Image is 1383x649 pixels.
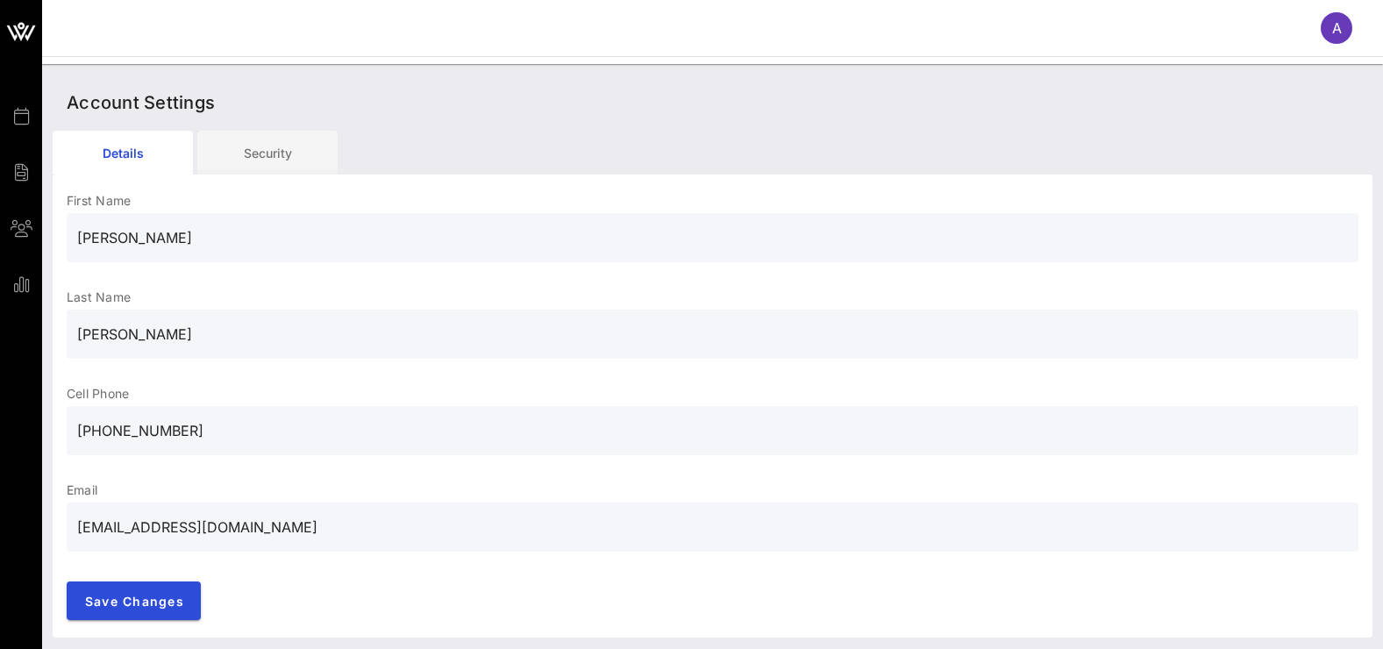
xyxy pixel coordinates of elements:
[1332,19,1342,37] span: A
[53,131,193,175] div: Details
[67,289,1358,306] p: Last Name
[84,594,184,609] span: Save Changes
[67,581,201,620] button: Save Changes
[67,192,1358,210] p: First Name
[67,385,1358,403] p: Cell Phone
[67,481,1358,499] p: Email
[53,75,1372,131] div: Account Settings
[197,131,338,175] div: Security
[1321,12,1352,44] div: A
